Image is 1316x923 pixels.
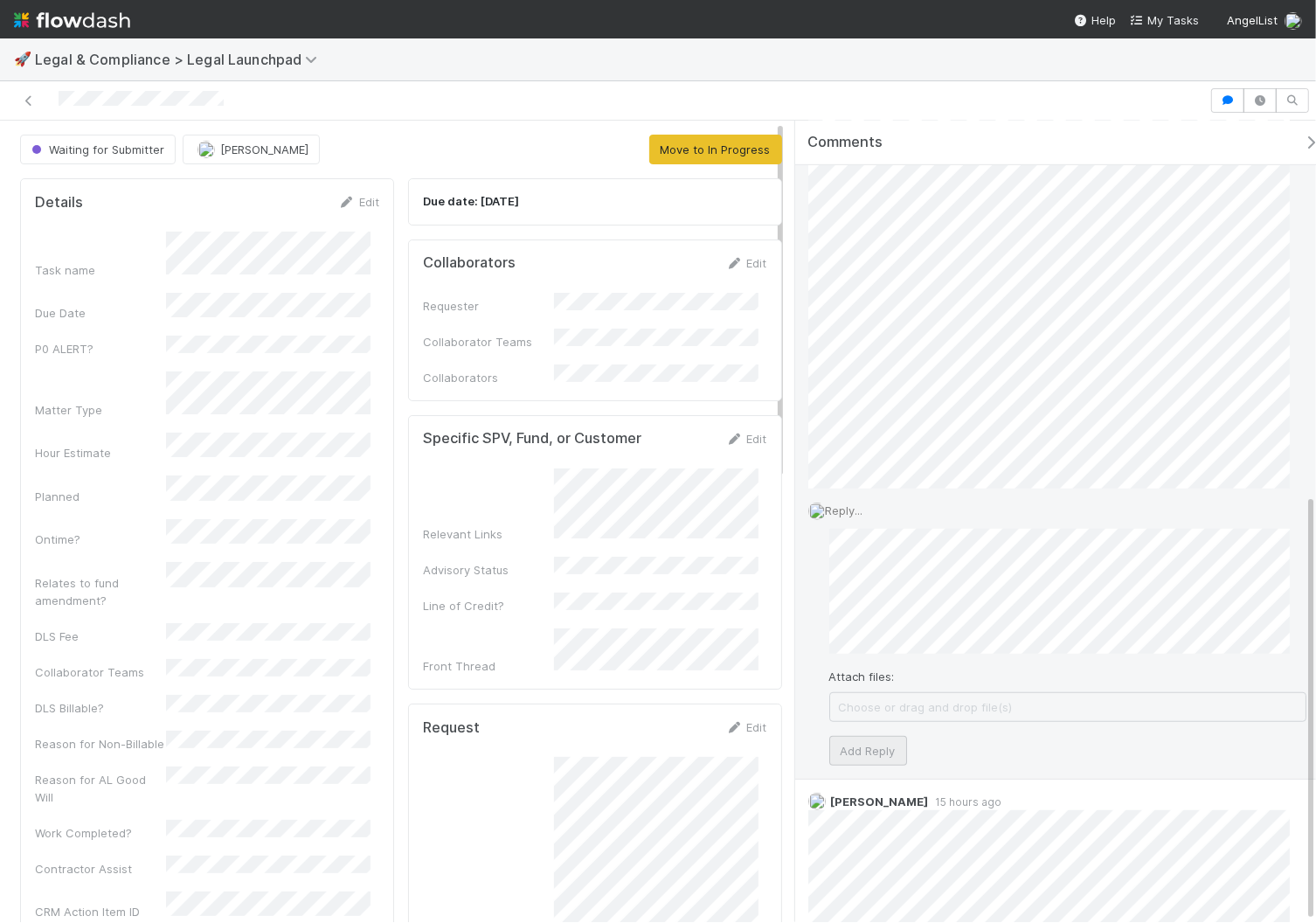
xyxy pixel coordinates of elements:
[1227,13,1278,27] span: AngelList
[35,903,166,920] div: CRM Action Item ID
[35,488,166,505] div: Planned
[831,795,929,808] span: [PERSON_NAME]
[35,771,166,806] div: Reason for AL Good Will
[423,194,519,208] strong: Due date: [DATE]
[35,444,166,461] div: Hour Estimate
[808,134,883,151] span: Comments
[35,340,166,357] div: P0 ALERT?
[726,432,767,446] a: Edit
[423,297,554,315] div: Requester
[14,52,31,66] span: 🚀
[726,720,767,734] a: Edit
[35,574,166,609] div: Relates to fund amendment?
[808,793,826,810] img: avatar_6811aa62-070e-4b0a-ab85-15874fb457a1.png
[35,860,166,878] div: Contractor Assist
[28,142,164,156] span: Waiting for Submitter
[423,254,516,272] h5: Collaborators
[423,719,480,737] h5: Request
[423,430,641,448] h5: Specific SPV, Fund, or Customer
[35,531,166,548] div: Ontime?
[829,668,895,685] label: Attach files:
[35,304,166,322] div: Due Date
[338,195,379,209] a: Edit
[14,5,130,35] img: logo-inverted-e16ddd16eac7371096b0.svg
[423,561,554,579] div: Advisory Status
[35,401,166,419] div: Matter Type
[726,256,767,270] a: Edit
[423,597,554,614] div: Line of Credit?
[1130,13,1199,27] span: My Tasks
[808,503,826,520] img: avatar_eed832e9-978b-43e4-b51e-96e46fa5184b.png
[423,369,554,386] div: Collaborators
[423,333,554,350] div: Collaborator Teams
[1130,11,1199,29] a: My Tasks
[1285,12,1302,30] img: avatar_eed832e9-978b-43e4-b51e-96e46fa5184b.png
[826,503,863,517] span: Reply...
[829,736,907,766] button: Add Reply
[35,663,166,681] div: Collaborator Teams
[1074,11,1116,29] div: Help
[423,657,554,675] div: Front Thread
[35,824,166,842] div: Work Completed?
[830,693,1306,721] span: Choose or drag and drop file(s)
[35,699,166,717] div: DLS Billable?
[929,795,1002,808] span: 15 hours ago
[35,735,166,753] div: Reason for Non-Billable
[423,525,554,543] div: Relevant Links
[20,135,176,164] button: Waiting for Submitter
[649,135,782,164] button: Move to In Progress
[35,628,166,645] div: DLS Fee
[35,261,166,279] div: Task name
[35,51,326,68] span: Legal & Compliance > Legal Launchpad
[35,194,83,212] h5: Details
